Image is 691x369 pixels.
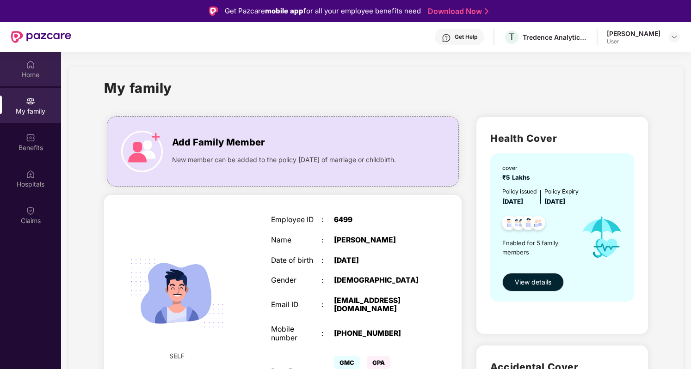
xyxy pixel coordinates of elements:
span: SELF [169,351,185,361]
div: [DEMOGRAPHIC_DATA] [334,276,422,285]
div: Tredence Analytics Solutions Private Limited [523,33,587,42]
span: T [509,31,515,42]
h1: My family [104,78,172,98]
div: [DATE] [334,256,422,265]
h2: Health Cover [490,131,634,146]
div: Email ID [271,301,321,309]
img: svg+xml;base64,PHN2ZyB4bWxucz0iaHR0cDovL3d3dy53My5vcmcvMjAwMC9zdmciIHdpZHRoPSI0OC45NDMiIGhlaWdodD... [527,213,549,236]
img: svg+xml;base64,PHN2ZyBpZD0iQmVuZWZpdHMiIHhtbG5zPSJodHRwOi8vd3d3LnczLm9yZy8yMDAwL3N2ZyIgd2lkdGg9Ij... [26,133,35,142]
div: Policy issued [502,187,537,196]
img: icon [573,206,630,268]
img: svg+xml;base64,PHN2ZyB4bWxucz0iaHR0cDovL3d3dy53My5vcmcvMjAwMC9zdmciIHdpZHRoPSI0OC45MTUiIGhlaWdodD... [507,213,530,236]
div: [PHONE_NUMBER] [334,329,422,338]
img: svg+xml;base64,PHN2ZyB4bWxucz0iaHR0cDovL3d3dy53My5vcmcvMjAwMC9zdmciIHdpZHRoPSI0OC45NDMiIGhlaWdodD... [498,213,520,236]
div: [EMAIL_ADDRESS][DOMAIN_NAME] [334,296,422,314]
div: : [321,276,334,285]
img: Stroke [485,6,488,16]
div: : [321,216,334,224]
span: GPA [367,356,390,369]
div: Name [271,236,321,245]
img: svg+xml;base64,PHN2ZyB3aWR0aD0iMjAiIGhlaWdodD0iMjAiIHZpZXdCb3g9IjAgMCAyMCAyMCIgZmlsbD0ibm9uZSIgeG... [26,97,35,106]
img: icon [121,131,163,172]
span: [DATE] [502,198,523,205]
img: svg+xml;base64,PHN2ZyBpZD0iSGVscC0zMngzMiIgeG1sbnM9Imh0dHA6Ly93d3cudzMub3JnLzIwMDAvc3ZnIiB3aWR0aD... [442,33,451,42]
div: Employee ID [271,216,321,224]
span: Enabled for 5 family members [502,238,573,257]
img: svg+xml;base64,PHN2ZyBpZD0iSG9zcGl0YWxzIiB4bWxucz0iaHR0cDovL3d3dy53My5vcmcvMjAwMC9zdmciIHdpZHRoPS... [26,169,35,179]
img: New Pazcare Logo [11,31,71,43]
img: svg+xml;base64,PHN2ZyBpZD0iSG9tZSIgeG1sbnM9Imh0dHA6Ly93d3cudzMub3JnLzIwMDAvc3ZnIiB3aWR0aD0iMjAiIG... [26,60,35,69]
img: svg+xml;base64,PHN2ZyBpZD0iRHJvcGRvd24tMzJ4MzIiIHhtbG5zPSJodHRwOi8vd3d3LnczLm9yZy8yMDAwL3N2ZyIgd2... [671,33,678,41]
span: Add Family Member [172,135,265,150]
button: View details [502,273,564,291]
img: svg+xml;base64,PHN2ZyB4bWxucz0iaHR0cDovL3d3dy53My5vcmcvMjAwMC9zdmciIHdpZHRoPSI0OC45NDMiIGhlaWdodD... [517,213,540,236]
span: GMC [334,356,360,369]
div: [PERSON_NAME] [607,29,660,38]
strong: mobile app [265,6,303,15]
div: Mobile number [271,325,321,342]
div: Date of birth [271,256,321,265]
div: : [321,301,334,309]
img: Logo [209,6,218,16]
div: Policy Expiry [544,187,579,196]
div: cover [502,163,534,172]
div: 6499 [334,216,422,224]
img: svg+xml;base64,PHN2ZyBpZD0iQ2xhaW0iIHhtbG5zPSJodHRwOi8vd3d3LnczLm9yZy8yMDAwL3N2ZyIgd2lkdGg9IjIwIi... [26,206,35,215]
div: : [321,256,334,265]
img: svg+xml;base64,PHN2ZyB4bWxucz0iaHR0cDovL3d3dy53My5vcmcvMjAwMC9zdmciIHdpZHRoPSIyMjQiIGhlaWdodD0iMT... [119,235,235,351]
a: Download Now [428,6,486,16]
div: Get Help [455,33,477,41]
div: [PERSON_NAME] [334,236,422,245]
div: : [321,236,334,245]
span: [DATE] [544,198,565,205]
div: Gender [271,276,321,285]
div: : [321,329,334,338]
div: Get Pazcare for all your employee benefits need [225,6,421,17]
span: ₹5 Lakhs [502,174,534,181]
div: User [607,38,660,45]
span: New member can be added to the policy [DATE] of marriage or childbirth. [172,155,396,165]
span: View details [515,277,551,287]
